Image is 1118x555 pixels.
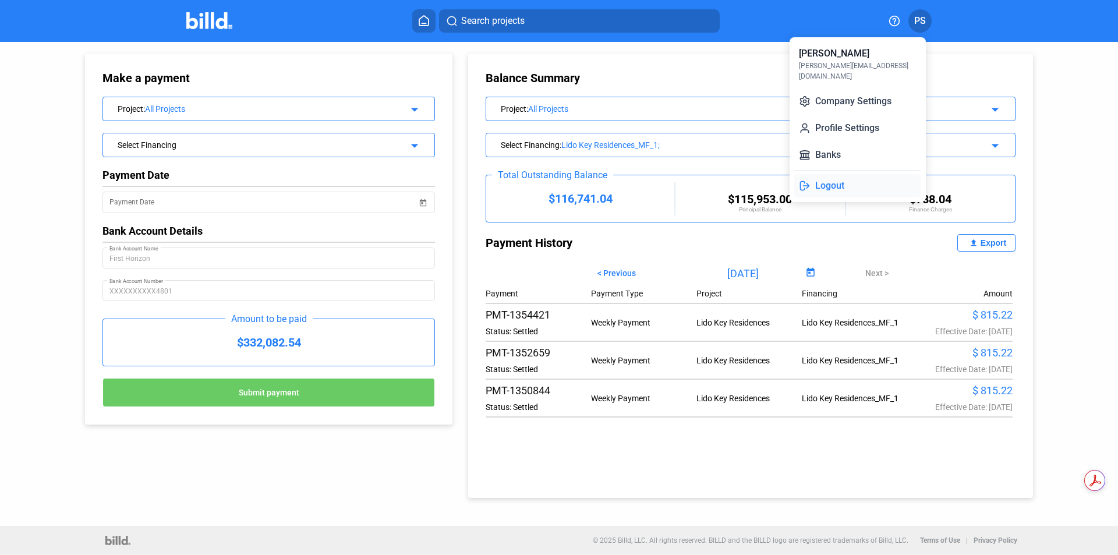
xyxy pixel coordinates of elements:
[799,47,869,61] div: [PERSON_NAME]
[799,61,917,82] div: [PERSON_NAME][EMAIL_ADDRESS][DOMAIN_NAME]
[794,90,921,113] button: Company Settings
[794,174,921,197] button: Logout
[794,143,921,167] button: Banks
[794,116,921,140] button: Profile Settings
